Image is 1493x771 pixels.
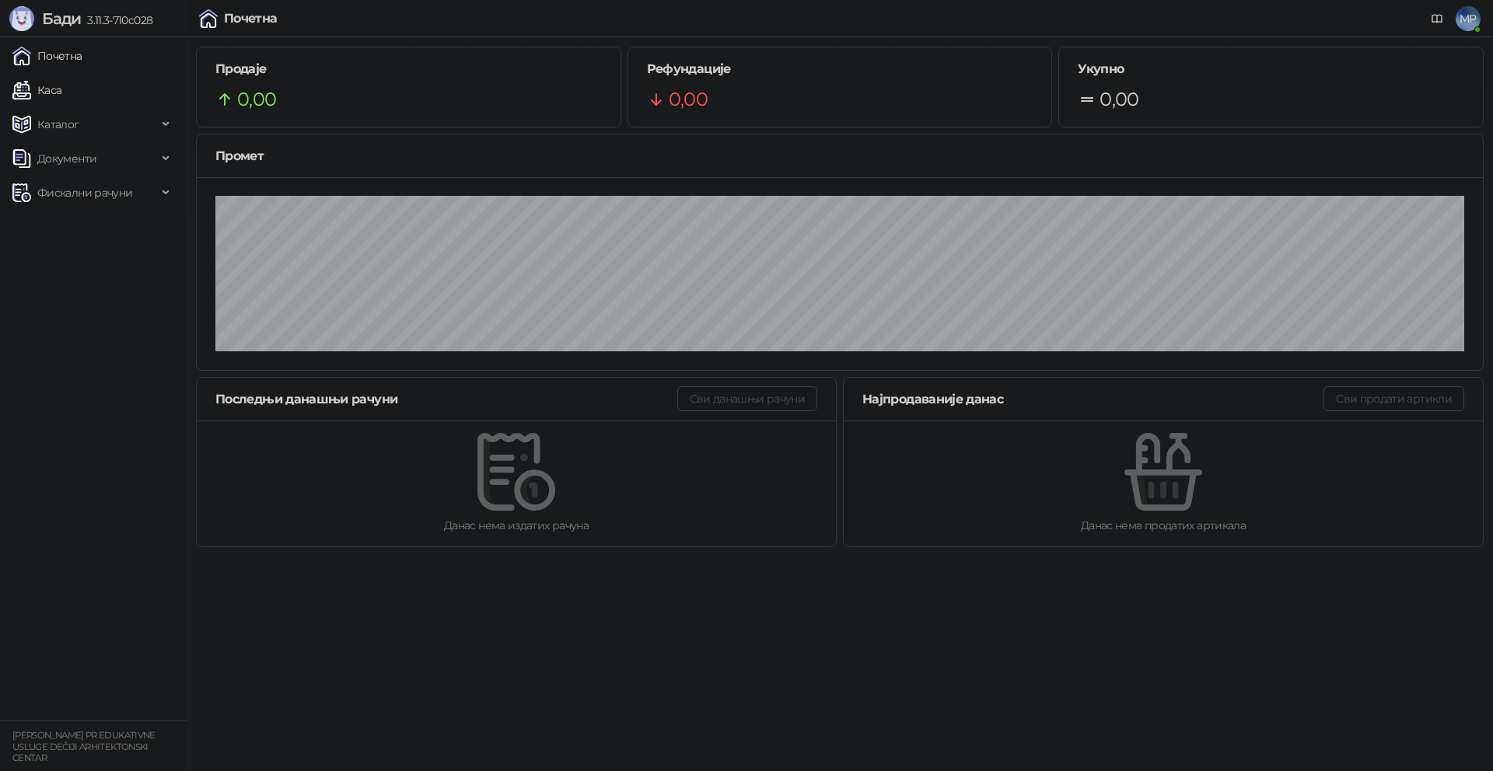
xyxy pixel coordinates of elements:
[215,60,602,78] h5: Продаје
[862,389,1323,409] div: Најпродаваније данас
[1323,386,1464,411] button: Сви продати артикли
[12,730,156,763] small: [PERSON_NAME] PR EDUKATIVNE USLUGE DEČIJI ARHITEKTONSKI CENTAR
[677,386,817,411] button: Сви данашњи рачуни
[237,85,276,114] span: 0,00
[1078,60,1464,78] h5: Укупно
[222,517,811,534] div: Данас нема издатих рачуна
[37,177,132,208] span: Фискални рачуни
[647,60,1033,78] h5: Рефундације
[12,75,61,106] a: Каса
[37,109,79,140] span: Каталог
[669,85,708,114] span: 0,00
[1100,85,1138,114] span: 0,00
[9,6,34,31] img: Logo
[12,40,82,72] a: Почетна
[215,389,677,409] div: Последњи данашњи рачуни
[1425,6,1449,31] a: Документација
[215,146,1464,166] div: Промет
[1456,6,1481,31] span: MP
[42,9,81,28] span: Бади
[37,143,96,174] span: Документи
[81,13,152,27] span: 3.11.3-710c028
[869,517,1458,534] div: Данас нема продатих артикала
[224,12,278,25] div: Почетна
